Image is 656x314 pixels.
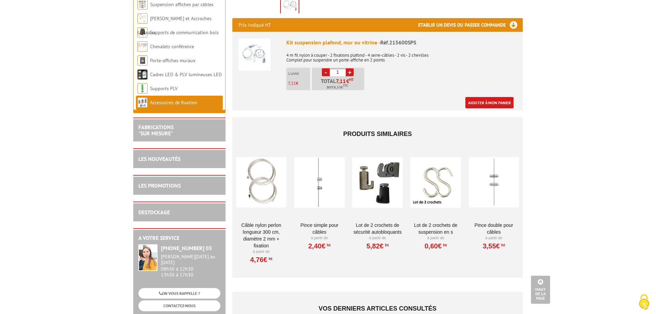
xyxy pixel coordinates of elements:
[469,235,519,241] p: À partir de
[322,68,330,76] a: -
[483,244,505,248] a: 3,55€HT
[366,244,388,248] a: 5,82€HT
[288,71,310,76] p: L'unité
[137,15,211,36] a: [PERSON_NAME] et Accroches tableaux
[294,222,344,235] a: Pince simple pour câbles
[294,235,344,241] p: À partir de
[632,291,656,314] button: Cookies (fenêtre modale)
[410,222,461,235] a: Lot de 2 crochets de suspension en S
[150,57,195,64] a: Porte-affiches muraux
[238,39,271,71] img: Kit suspension plafond, mur ou vitrine
[288,80,296,86] span: 7,11
[425,244,447,248] a: 0,60€HT
[352,222,402,235] a: Lot de 2 crochets de sécurité autobloquants
[150,85,178,92] a: Supports PLV
[410,235,461,241] p: À partir de
[346,68,354,76] a: +
[380,39,416,46] span: Réf.215600SPS
[343,84,348,87] sup: TTC
[383,243,388,247] sup: HT
[346,78,349,84] span: €
[138,155,180,162] a: LES NOUVEAUTÉS
[336,78,346,84] span: 7,11
[137,97,148,108] img: Accessoires de fixation
[288,81,310,86] p: €
[236,249,286,255] p: À partir de
[286,48,517,63] p: 4 m fil nylon à couper - 2 fixations plafond - 4 serre-câbles - 2 vis - 2 chevilles Complet pour ...
[150,1,214,8] a: Suspension affiches par câbles
[327,85,348,90] span: Soit €
[138,124,174,137] a: FABRICATIONS"Sur Mesure"
[635,293,653,311] img: Cookies (fenêtre modale)
[334,85,341,90] span: 8,53
[531,276,550,304] a: Haut de la page
[138,300,220,311] a: CONTACTEZ-NOUS
[418,18,523,32] h3: Etablir un devis ou passer commande
[137,83,148,94] img: Supports PLV
[250,258,272,262] a: 4,76€HT
[349,77,354,82] sup: HT
[150,99,197,106] a: Accessoires de fixation
[442,243,447,247] sup: HT
[137,69,148,80] img: Cadres LED & PLV lumineuses LED
[150,43,194,50] a: Chevalets conférence
[308,244,330,248] a: 2,40€HT
[318,305,436,312] span: Vos derniers articles consultés
[314,78,364,90] p: Total
[161,245,212,251] strong: [PHONE_NUMBER] 03
[138,182,181,189] a: LES PROMOTIONS
[238,18,271,32] p: Prix indiqué HT
[352,235,402,241] p: À partir de
[161,254,220,265] div: [PERSON_NAME][DATE] au [DATE]
[138,235,220,241] h2: A votre service
[236,222,286,249] a: Câble nylon perlon longueur 300 cm, diamètre 2 mm + fixation
[137,13,148,24] img: Cimaises et Accroches tableaux
[465,97,514,108] a: Ajouter à mon panier
[267,256,272,261] sup: HT
[138,209,170,216] a: DESTOCKAGE
[325,243,330,247] sup: HT
[138,244,158,271] img: widget-service.jpg
[343,131,412,137] span: Produits similaires
[150,71,222,78] a: Cadres LED & PLV lumineuses LED
[161,254,220,277] div: 08h30 à 12h30 13h30 à 17h30
[137,41,148,52] img: Chevalets conférence
[150,29,219,36] a: Supports de communication bois
[138,288,220,299] a: ON VOUS RAPPELLE ?
[286,39,517,46] div: Kit suspension plafond, mur ou vitrine -
[137,55,148,66] img: Porte-affiches muraux
[469,222,519,235] a: Pince double pour câbles
[500,243,505,247] sup: HT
